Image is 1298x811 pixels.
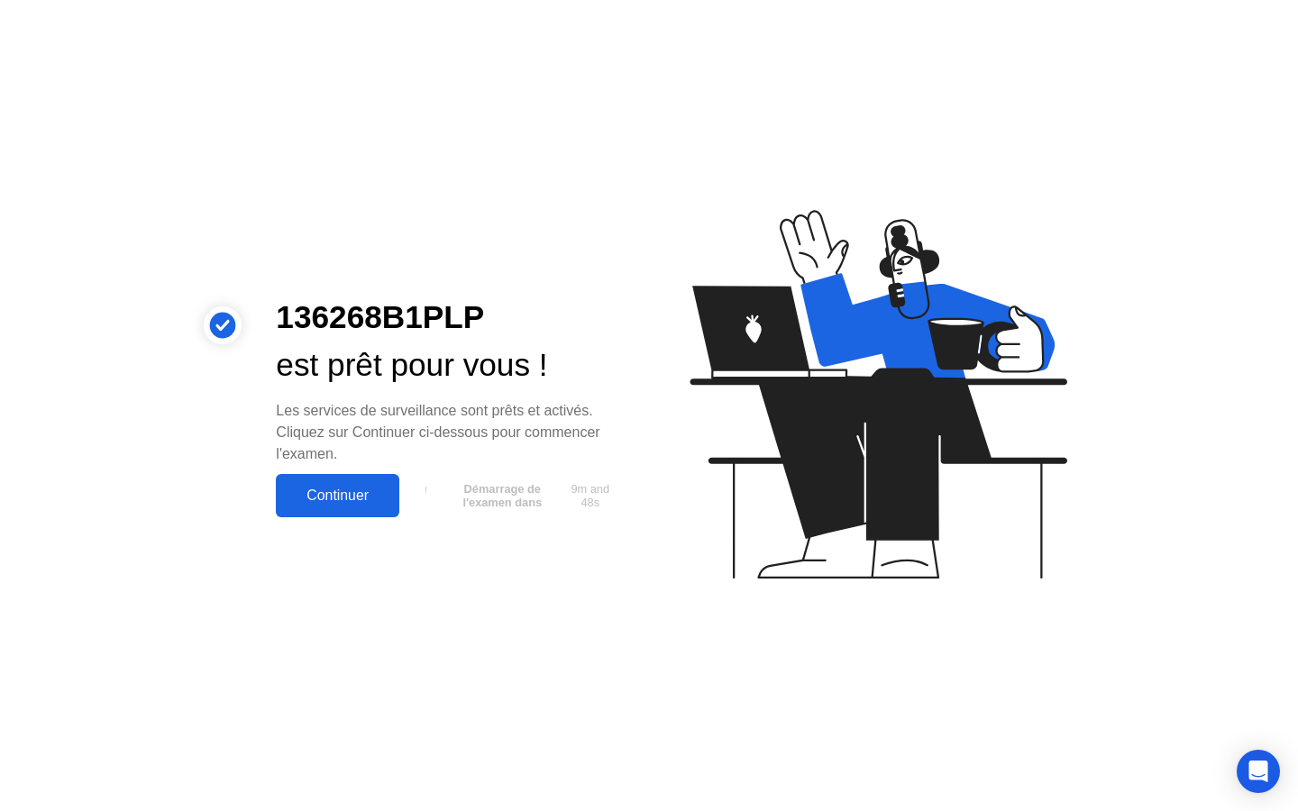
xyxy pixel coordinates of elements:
[1237,750,1280,793] div: Open Intercom Messenger
[276,400,620,465] div: Les services de surveillance sont prêts et activés. Cliquez sur Continuer ci-dessous pour commenc...
[567,482,614,509] span: 9m and 48s
[281,488,394,504] div: Continuer
[276,474,399,517] button: Continuer
[408,478,620,513] button: Démarrage de l'examen dans9m and 48s
[276,294,620,342] div: 136268B1PLP
[276,342,620,389] div: est prêt pour vous !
